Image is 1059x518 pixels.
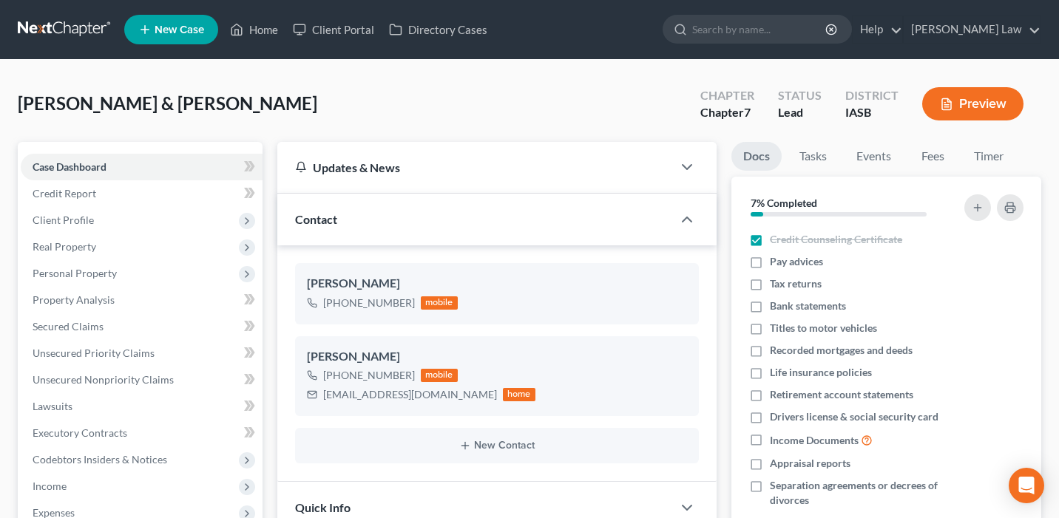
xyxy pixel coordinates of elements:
button: Preview [922,87,1024,120]
div: IASB [845,104,899,121]
div: Status [778,87,822,104]
a: Unsecured Priority Claims [21,340,263,367]
span: 7 [744,105,751,119]
div: Chapter [700,104,754,121]
button: New Contact [307,440,687,451]
span: Contact [295,212,337,226]
div: [PHONE_NUMBER] [323,368,415,383]
input: Search by name... [692,16,828,43]
a: Timer [962,142,1015,171]
div: mobile [421,296,458,310]
span: Drivers license & social security card [770,409,938,424]
span: Recorded mortgages and deeds [770,343,913,358]
span: Income Documents [770,433,859,448]
span: Unsecured Nonpriority Claims [33,373,174,386]
span: Lawsuits [33,400,72,412]
span: Pay advices [770,254,823,269]
a: Executory Contracts [21,420,263,446]
span: Tax returns [770,276,822,291]
a: Lawsuits [21,393,263,420]
span: Bank statements [770,299,846,313]
div: [PERSON_NAME] [307,275,687,293]
a: Tasks [788,142,839,171]
span: Appraisal reports [770,456,850,471]
span: Case Dashboard [33,160,106,173]
span: Real Property [33,240,96,253]
span: Income [33,480,67,492]
div: mobile [421,369,458,382]
a: Home [223,16,285,43]
span: Property Analysis [33,293,115,306]
span: Codebtors Insiders & Notices [33,453,167,466]
span: Separation agreements or decrees of divorces [770,478,951,508]
div: Chapter [700,87,754,104]
a: Docs [731,142,782,171]
a: Events [845,142,903,171]
div: home [503,388,535,401]
span: [PERSON_NAME] & [PERSON_NAME] [18,92,317,114]
a: Secured Claims [21,313,263,340]
strong: 7% Completed [751,197,817,209]
a: Directory Cases [382,16,495,43]
div: [PHONE_NUMBER] [323,296,415,310]
span: Executory Contracts [33,426,127,439]
div: Open Intercom Messenger [1009,468,1044,503]
a: [PERSON_NAME] Law [904,16,1041,43]
a: Property Analysis [21,287,263,313]
span: New Case [155,24,204,35]
div: Lead [778,104,822,121]
a: Help [853,16,902,43]
span: Secured Claims [33,320,104,333]
a: Credit Report [21,180,263,207]
a: Case Dashboard [21,154,263,180]
div: Updates & News [295,160,654,175]
span: Credit Report [33,187,96,200]
a: Client Portal [285,16,382,43]
span: Retirement account statements [770,387,913,402]
a: Fees [909,142,956,171]
span: Unsecured Priority Claims [33,347,155,359]
span: Personal Property [33,267,117,279]
a: Unsecured Nonpriority Claims [21,367,263,393]
div: District [845,87,899,104]
span: Credit Counseling Certificate [770,232,902,247]
span: Quick Info [295,500,351,514]
span: Client Profile [33,214,94,226]
span: Titles to motor vehicles [770,321,877,335]
div: [PERSON_NAME] [307,348,687,366]
span: Life insurance policies [770,365,872,380]
div: [EMAIL_ADDRESS][DOMAIN_NAME] [323,387,497,402]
